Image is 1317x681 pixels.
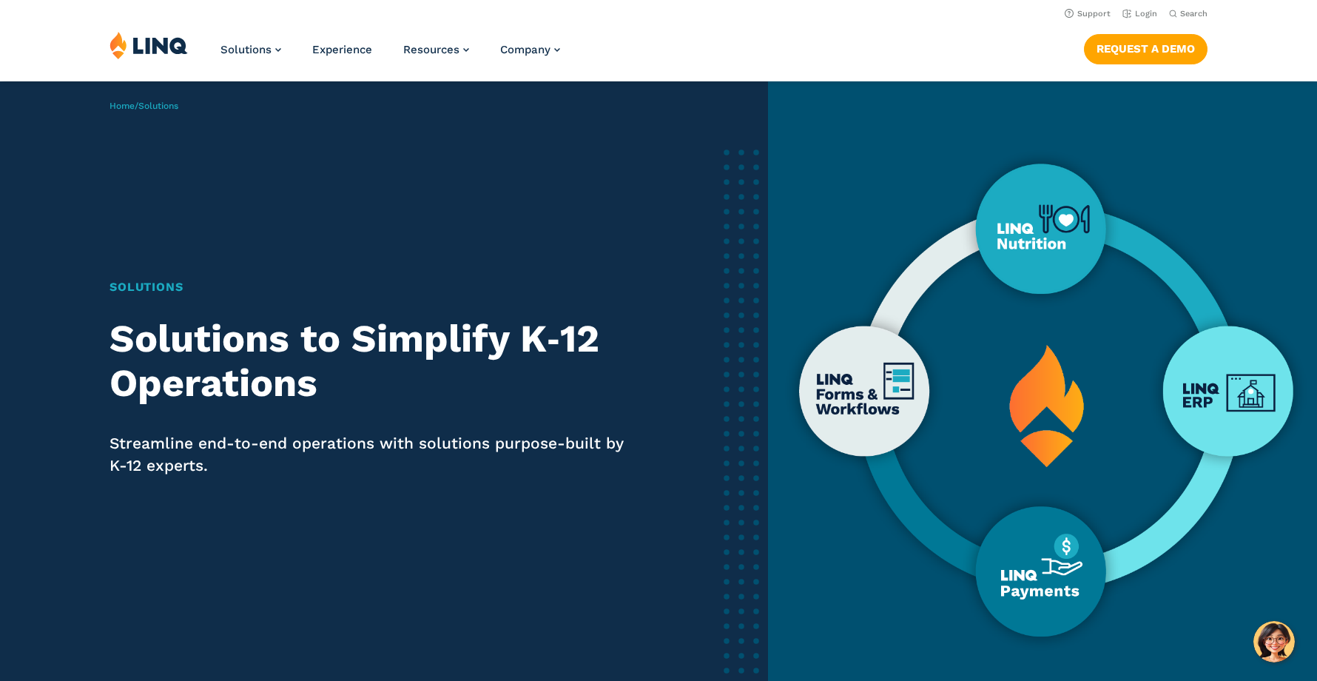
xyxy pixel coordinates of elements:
[110,31,188,59] img: LINQ | K‑12 Software
[1065,9,1111,19] a: Support
[1180,9,1207,19] span: Search
[110,278,628,296] h1: Solutions
[403,43,459,56] span: Resources
[220,31,560,80] nav: Primary Navigation
[110,101,135,111] a: Home
[403,43,469,56] a: Resources
[220,43,272,56] span: Solutions
[1169,8,1207,19] button: Open Search Bar
[500,43,550,56] span: Company
[138,101,178,111] span: Solutions
[312,43,372,56] a: Experience
[1122,9,1157,19] a: Login
[1084,34,1207,64] a: Request a Demo
[220,43,281,56] a: Solutions
[500,43,560,56] a: Company
[110,317,628,406] h2: Solutions to Simplify K‑12 Operations
[110,101,178,111] span: /
[1084,31,1207,64] nav: Button Navigation
[1253,621,1295,662] button: Hello, have a question? Let’s chat.
[110,432,628,477] p: Streamline end-to-end operations with solutions purpose-built by K-12 experts.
